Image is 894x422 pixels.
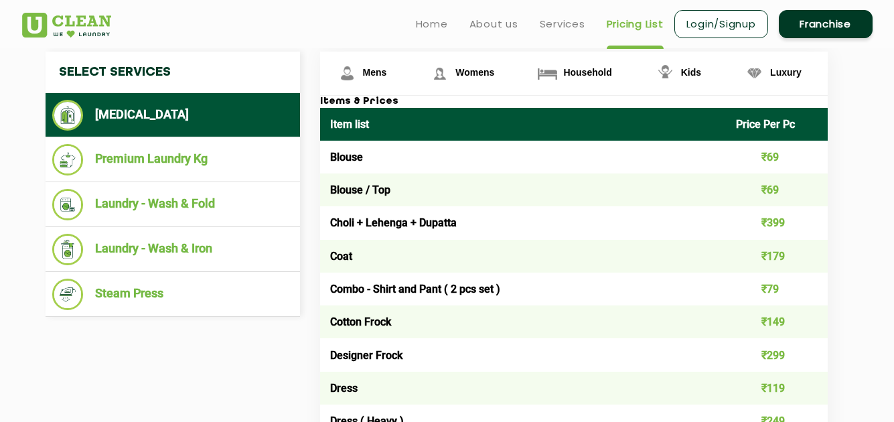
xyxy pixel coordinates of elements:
[52,144,293,175] li: Premium Laundry Kg
[726,141,828,173] td: ₹69
[540,16,585,32] a: Services
[455,67,494,78] span: Womens
[563,67,611,78] span: Household
[726,273,828,305] td: ₹79
[726,305,828,338] td: ₹149
[469,16,518,32] a: About us
[320,273,727,305] td: Combo - Shirt and Pant ( 2 pcs set )
[52,100,293,131] li: [MEDICAL_DATA]
[52,189,293,220] li: Laundry - Wash & Fold
[52,279,293,310] li: Steam Press
[320,338,727,371] td: Designer Frock
[52,100,84,131] img: Dry Cleaning
[674,10,768,38] a: Login/Signup
[320,96,828,108] h3: Items & Prices
[52,189,84,220] img: Laundry - Wash & Fold
[428,62,451,85] img: Womens
[320,305,727,338] td: Cotton Frock
[52,144,84,175] img: Premium Laundry Kg
[743,62,766,85] img: Luxury
[320,173,727,206] td: Blouse / Top
[320,141,727,173] td: Blouse
[52,234,293,265] li: Laundry - Wash & Iron
[320,240,727,273] td: Coat
[607,16,664,32] a: Pricing List
[363,67,387,78] span: Mens
[52,234,84,265] img: Laundry - Wash & Iron
[320,206,727,239] td: Choli + Lehenga + Dupatta
[536,62,559,85] img: Household
[726,372,828,405] td: ₹119
[46,52,300,93] h4: Select Services
[779,10,873,38] a: Franchise
[22,13,111,38] img: UClean Laundry and Dry Cleaning
[681,67,701,78] span: Kids
[770,67,802,78] span: Luxury
[416,16,448,32] a: Home
[726,173,828,206] td: ₹69
[320,108,727,141] th: Item list
[52,279,84,310] img: Steam Press
[726,206,828,239] td: ₹399
[320,372,727,405] td: Dress
[726,108,828,141] th: Price Per Pc
[336,62,359,85] img: Mens
[726,338,828,371] td: ₹299
[654,62,677,85] img: Kids
[726,240,828,273] td: ₹179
